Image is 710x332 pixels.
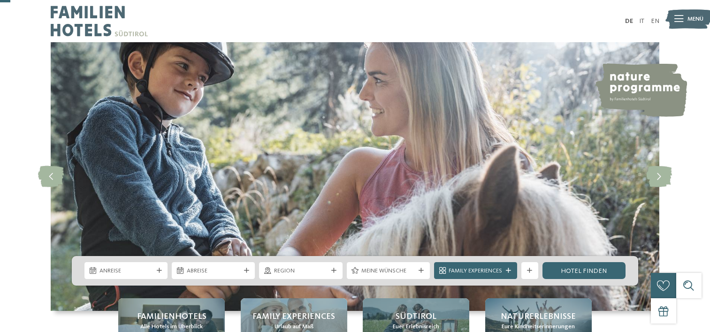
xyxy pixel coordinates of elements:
span: Family Experiences [449,267,502,275]
a: Hotel finden [542,262,626,279]
span: Eure Kindheitserinnerungen [502,323,575,331]
span: Familienhotels [137,311,206,323]
img: Familienhotels Südtirol: The happy family places [51,42,659,311]
span: Family Experiences [252,311,335,323]
span: Naturerlebnisse [501,311,576,323]
span: Alle Hotels im Überblick [140,323,203,331]
a: IT [639,18,644,24]
span: Abreise [187,267,240,275]
span: Urlaub auf Maß [275,323,313,331]
a: DE [625,18,633,24]
span: Meine Wünsche [361,267,415,275]
span: Anreise [99,267,153,275]
img: nature programme by Familienhotels Südtirol [594,63,687,117]
span: Menü [687,15,703,23]
a: EN [651,18,659,24]
span: Euer Erlebnisreich [393,323,439,331]
span: Südtirol [396,311,436,323]
span: Region [274,267,328,275]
